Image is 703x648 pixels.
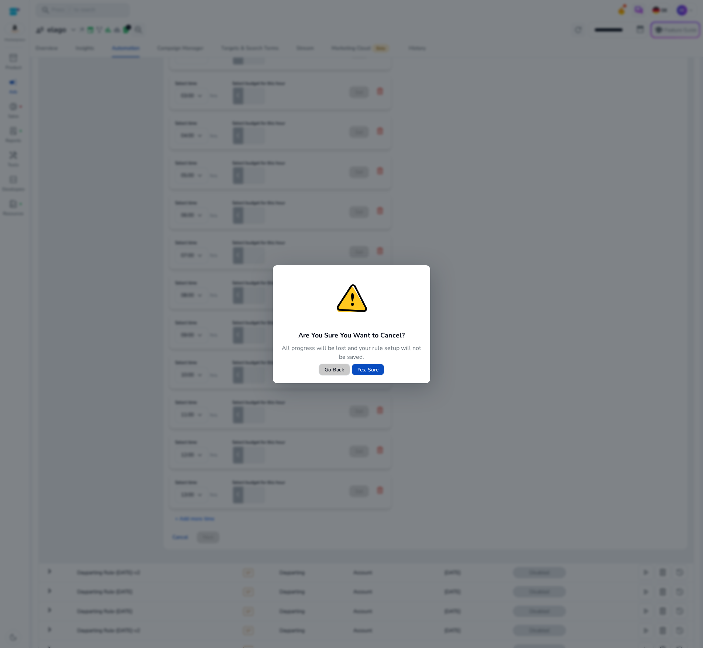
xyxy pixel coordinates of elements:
[282,330,421,340] h2: Are You Sure You Want to Cancel?
[282,344,421,361] h4: All progress will be lost and your rule setup will not be saved.
[357,366,378,374] span: Yes, Sure
[351,364,384,375] button: Yes, Sure
[319,364,350,375] button: Go Back
[325,366,344,374] span: Go Back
